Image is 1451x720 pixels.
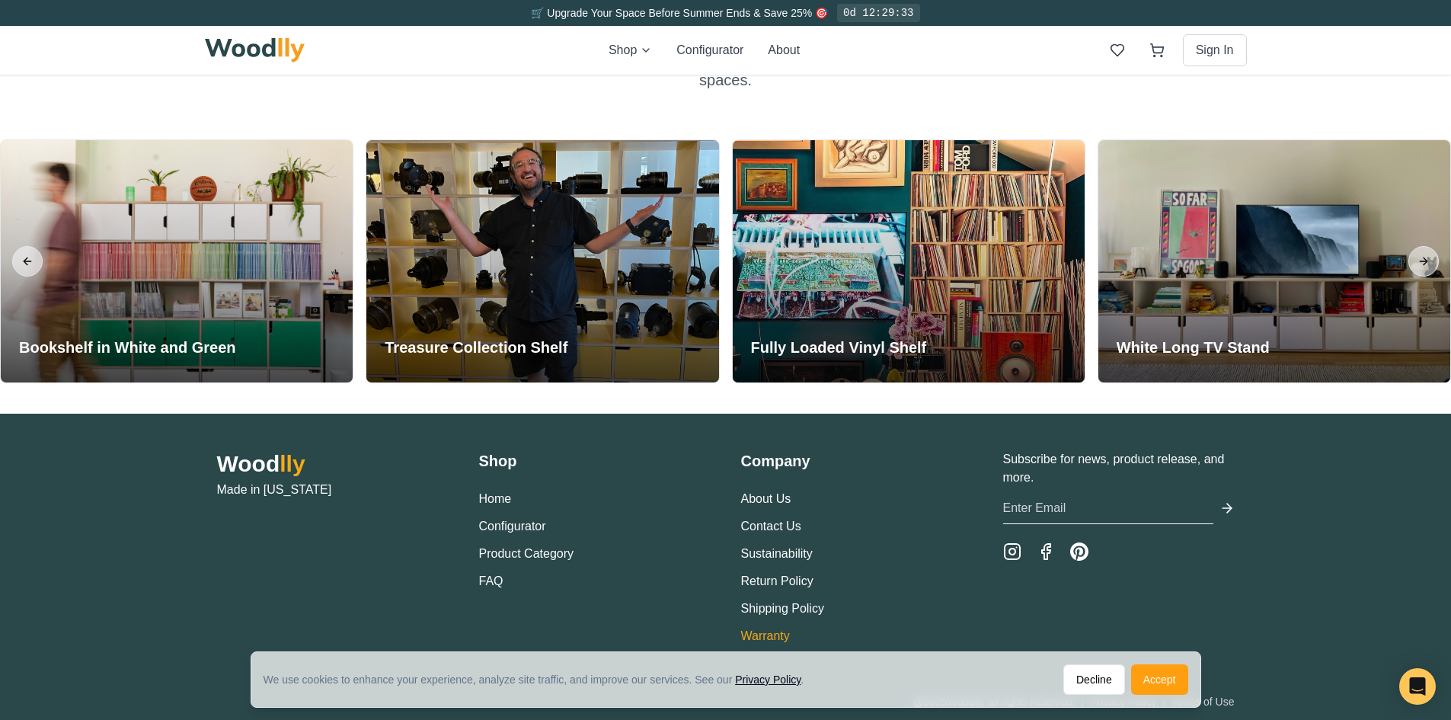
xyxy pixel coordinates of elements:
[479,492,512,505] a: Home
[741,629,790,642] a: Warranty
[1037,542,1055,561] a: Facebook
[837,4,919,22] div: 0d 12:29:33
[1070,542,1088,561] a: Pinterest
[217,450,449,478] h2: Wood
[1063,664,1125,695] button: Decline
[1131,664,1188,695] button: Accept
[531,7,828,19] span: 🛒 Upgrade Your Space Before Summer Ends & Save 25% 🎯
[217,481,449,499] p: Made in [US_STATE]
[1003,493,1213,524] input: Enter Email
[205,38,305,62] img: Woodlly
[1117,337,1270,358] h3: White Long TV Stand
[1003,542,1021,561] a: Instagram
[479,517,546,536] button: Configurator
[479,547,574,560] a: Product Category
[1399,668,1436,705] div: Open Intercom Messenger
[479,450,711,472] h3: Shop
[19,337,235,358] h3: Bookshelf in White and Green
[741,450,973,472] h3: Company
[264,672,817,687] div: We use cookies to enhance your experience, analyze site traffic, and improve our services. See our .
[751,337,927,358] h3: Fully Loaded Vinyl Shelf
[280,451,305,476] span: lly
[609,41,652,59] button: Shop
[741,602,824,615] a: Shipping Policy
[385,337,567,358] h3: Treasure Collection Shelf
[676,41,743,59] button: Configurator
[741,547,813,560] a: Sustainability
[1183,34,1247,66] button: Sign In
[1003,450,1235,487] p: Subscribe for news, product release, and more.
[741,520,801,533] a: Contact Us
[741,574,813,587] a: Return Policy
[741,492,791,505] a: About Us
[735,674,801,686] a: Privacy Policy
[479,574,503,587] a: FAQ
[768,41,800,59] button: About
